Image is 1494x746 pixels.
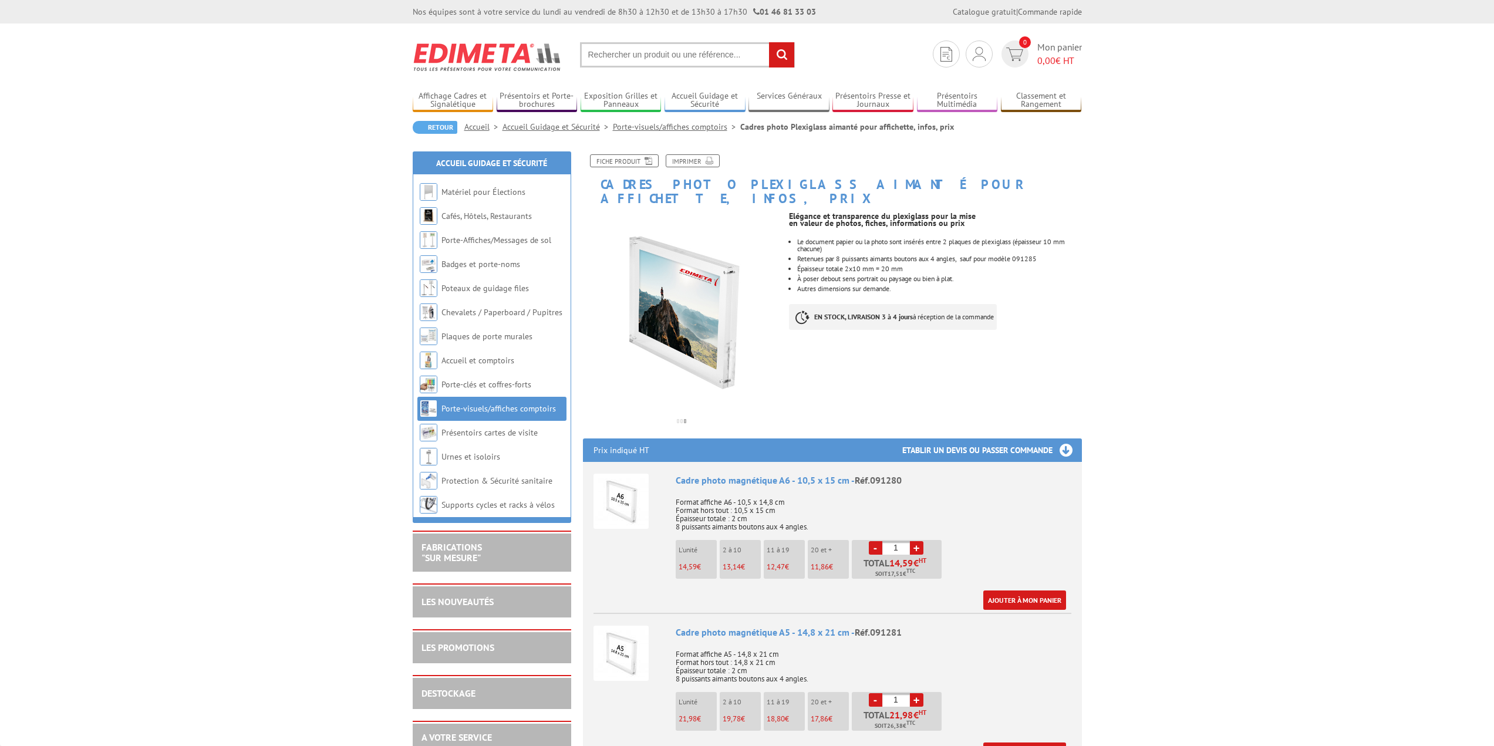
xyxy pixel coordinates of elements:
[910,541,923,555] a: +
[413,121,457,134] a: Retour
[917,91,998,110] a: Présentoirs Multimédia
[679,562,697,572] span: 14,59
[1037,40,1082,67] span: Mon panier
[723,698,761,706] p: 2 à 10
[436,158,547,168] a: Accueil Guidage et Sécurité
[723,715,761,723] p: €
[464,121,503,132] a: Accueil
[1037,55,1055,66] span: 0,00
[441,475,552,486] a: Protection & Sécurité sanitaire
[973,47,986,61] img: devis rapide
[676,490,1071,531] p: Format affiche A6 - 10,5 x 14,8 cm Format hors tout : 10,5 x 15 cm Épaisseur totale : 2 cm 8 puis...
[590,154,659,167] a: Fiche produit
[919,708,926,717] sup: HT
[679,563,717,571] p: €
[581,91,662,110] a: Exposition Grilles et Panneaux
[420,207,437,225] img: Cafés, Hôtels, Restaurants
[940,47,952,62] img: devis rapide
[679,714,697,724] span: 21,98
[420,448,437,465] img: Urnes et isoloirs
[1019,36,1031,48] span: 0
[811,715,849,723] p: €
[441,379,531,390] a: Porte-clés et coffres-forts
[953,6,1016,17] a: Catalogue gratuit
[593,438,649,462] p: Prix indiqué HT
[723,714,741,724] span: 19,78
[441,403,556,414] a: Porte-visuels/affiches comptoirs
[441,331,532,342] a: Plaques de porte murales
[420,400,437,417] img: Porte-visuels/affiches comptoirs
[811,714,828,724] span: 17,86
[887,721,903,731] span: 26,38
[420,376,437,393] img: Porte-clés et coffres-forts
[665,91,746,110] a: Accueil Guidage et Sécurité
[420,183,437,201] img: Matériel pour Élections
[999,40,1082,67] a: devis rapide 0 Mon panier 0,00€ HT
[889,558,913,568] span: 14,59
[441,187,525,197] a: Matériel pour Élections
[613,121,740,132] a: Porte-visuels/affiches comptoirs
[748,91,829,110] a: Services Généraux
[503,121,613,132] a: Accueil Guidage et Sécurité
[580,42,795,67] input: Rechercher un produit ou une référence...
[767,546,805,554] p: 11 à 19
[769,42,794,67] input: rechercher
[888,569,903,579] span: 17,51
[919,556,926,565] sup: HT
[789,220,1081,227] div: en valeur de photos, fiches, informations ou prix
[855,474,902,486] span: Réf.091280
[811,698,849,706] p: 20 et +
[913,558,919,568] span: €
[767,698,805,706] p: 11 à 19
[420,255,437,273] img: Badges et porte-noms
[420,303,437,321] img: Chevalets / Paperboard / Pupitres
[420,328,437,345] img: Plaques de porte murales
[441,211,532,221] a: Cafés, Hôtels, Restaurants
[797,285,1081,292] li: Autres dimensions sur demande.
[441,235,551,245] a: Porte-Affiches/Messages de sol
[420,352,437,369] img: Accueil et comptoirs
[1037,54,1082,67] span: € HT
[875,721,915,731] span: Soit €
[889,710,913,720] span: 21,98
[666,154,720,167] a: Imprimer
[855,626,902,638] span: Réf.091281
[811,562,829,572] span: 11,86
[421,541,482,563] a: FABRICATIONS"Sur Mesure"
[441,451,500,462] a: Urnes et isoloirs
[811,546,849,554] p: 20 et +
[413,91,494,110] a: Affichage Cadres et Signalétique
[789,304,997,330] p: à réception de la commande
[767,714,785,724] span: 18,80
[420,496,437,514] img: Supports cycles et racks à vélos
[797,238,1081,252] div: Le document papier ou la photo sont insérés entre 2 plaques de plexiglass (épaisseur 10 mm chacune)
[679,546,717,554] p: L'unité
[789,212,1081,220] div: Elégance et transparence du plexiglass pour la mise
[1006,48,1023,61] img: devis rapide
[497,91,578,110] a: Présentoirs et Porte-brochures
[767,715,805,723] p: €
[797,275,1081,282] li: À poser debout sens portrait ou paysage ou bien à plat.
[797,255,1081,262] li: Retenues par 8 puissants aimants boutons aux 4 angles, sauf pour modèle 091285
[953,6,1082,18] div: |
[441,283,529,293] a: Poteaux de guidage files
[875,569,915,579] span: Soit €
[767,562,785,572] span: 12,47
[676,626,1071,639] div: Cadre photo magnétique A5 - 14,8 x 21 cm -
[906,568,915,574] sup: TTC
[983,590,1066,610] a: Ajouter à mon panier
[869,541,882,555] a: -
[413,6,816,18] div: Nos équipes sont à votre service du lundi au vendredi de 8h30 à 12h30 et de 13h30 à 17h30
[1001,91,1082,110] a: Classement et Rangement
[753,6,816,17] strong: 01 46 81 33 03
[583,211,781,409] img: porte_visuels_comptoirs_091280_1.jpg
[420,472,437,490] img: Protection & Sécurité sanitaire
[869,693,882,707] a: -
[421,687,475,699] a: DESTOCKAGE
[676,474,1071,487] div: Cadre photo magnétique A6 - 10,5 x 15 cm -
[593,474,649,529] img: Cadre photo magnétique A6 - 10,5 x 15 cm
[723,563,761,571] p: €
[740,121,954,133] li: Cadres photo Plexiglass aimanté pour affichette, infos, prix
[811,563,849,571] p: €
[676,642,1071,683] p: Format affiche A5 - 14,8 x 21 cm Format hors tout : 14,8 x 21 cm Épaisseur totale : 2 cm 8 puissa...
